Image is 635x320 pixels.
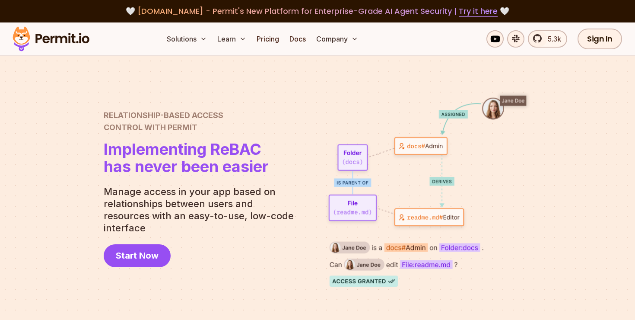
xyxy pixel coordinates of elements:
[9,24,93,54] img: Permit logo
[137,6,498,16] span: [DOMAIN_NAME] - Permit's New Platform for Enterprise-Grade AI Agent Security |
[104,186,301,234] p: Manage access in your app based on relationships between users and resources with an easy-to-use,...
[116,250,159,262] span: Start Now
[104,109,269,122] span: Relationship-Based Access
[104,244,171,267] a: Start Now
[528,30,567,48] a: 5.3k
[459,6,498,17] a: Try it here
[253,30,283,48] a: Pricing
[104,141,269,158] span: Implementing ReBAC
[214,30,250,48] button: Learn
[286,30,309,48] a: Docs
[104,109,269,134] h2: Control with Permit
[163,30,210,48] button: Solutions
[543,34,561,44] span: 5.3k
[578,29,622,49] a: Sign In
[313,30,362,48] button: Company
[104,141,269,175] h1: has never been easier
[21,5,614,17] div: 🤍 🤍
